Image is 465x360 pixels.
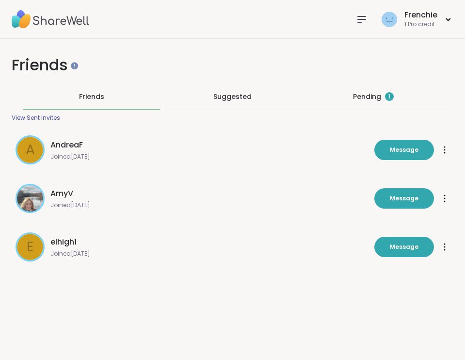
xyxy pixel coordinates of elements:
div: View Sent Invites [12,114,60,122]
span: 1 [388,93,390,101]
span: A [26,140,35,160]
div: 1 Pro credit [404,20,437,29]
span: AndreaF [50,139,83,151]
span: elhigh1 [50,236,77,248]
span: Message [390,194,418,203]
button: Message [374,237,434,257]
span: Joined [DATE] [50,250,369,258]
img: AmyV [17,185,43,212]
img: Frenchie [382,12,397,27]
button: Message [374,140,434,160]
h1: Friends [12,54,453,76]
div: Frenchie [404,10,437,20]
span: Message [390,243,418,251]
img: ShareWell Nav Logo [12,2,89,36]
span: Joined [DATE] [50,201,369,209]
span: Joined [DATE] [50,153,369,161]
button: Message [374,188,434,209]
div: Pending [353,92,394,101]
span: Message [390,146,418,154]
span: Friends [79,92,104,101]
span: e [27,237,33,257]
span: Suggested [213,92,252,101]
span: AmyV [50,188,73,199]
iframe: Spotlight [71,62,78,69]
